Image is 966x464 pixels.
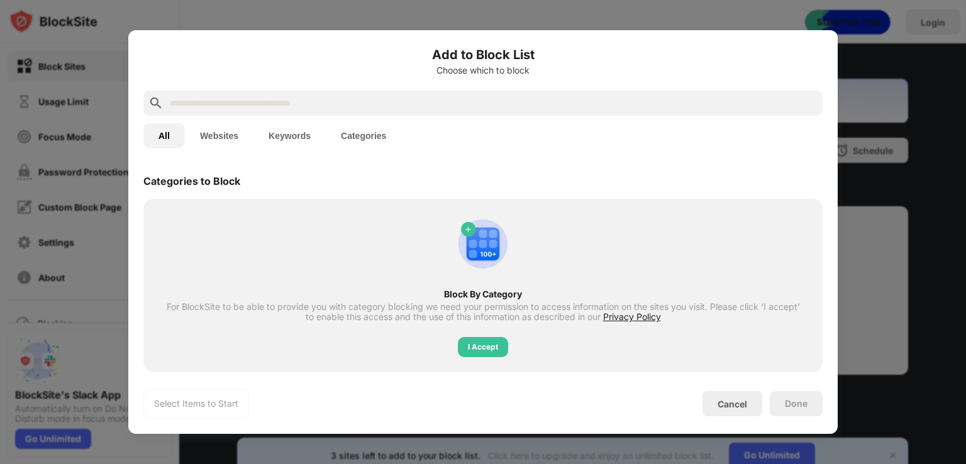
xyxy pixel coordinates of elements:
img: search.svg [148,96,164,111]
button: All [143,123,185,148]
div: Choose which to block [143,65,823,75]
div: I Accept [468,341,498,353]
div: Cancel [718,399,747,409]
button: Categories [326,123,401,148]
div: Categories to Block [143,175,240,187]
button: Keywords [253,123,326,148]
div: Done [785,399,808,409]
h6: Add to Block List [143,45,823,64]
button: Websites [185,123,253,148]
img: category-add.svg [453,214,513,274]
div: Block By Category [166,289,800,299]
span: Privacy Policy [603,311,661,322]
div: Select Items to Start [154,397,238,410]
div: For BlockSite to be able to provide you with category blocking we need your permission to access ... [166,302,800,322]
